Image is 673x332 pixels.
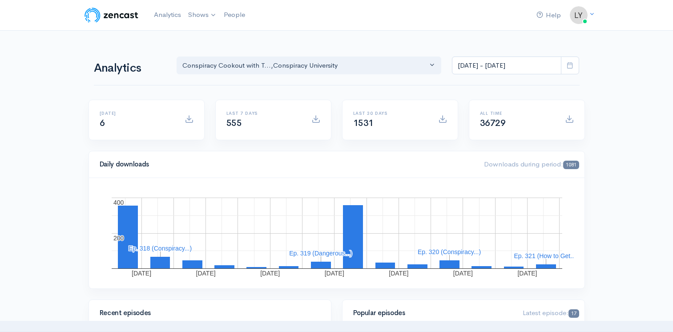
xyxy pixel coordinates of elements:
div: Conspiracy Cookout with T... , Conspiracy University [182,61,428,71]
a: People [220,5,249,24]
input: analytics date range selector [452,57,561,75]
h6: [DATE] [100,111,174,116]
img: ZenCast Logo [83,6,140,24]
a: Help [533,6,564,25]
span: 6 [100,117,105,129]
text: Ep. 318 (Conspiracy...) [128,245,191,252]
span: Latest episode: [523,308,579,317]
h4: Popular episodes [353,309,512,317]
text: Ep. 320 (Conspiracy...) [417,248,480,255]
span: Downloads during period: [484,160,579,168]
text: [DATE] [517,270,537,277]
h6: Last 7 days [226,111,301,116]
text: 200 [113,235,124,242]
span: 555 [226,117,242,129]
text: [DATE] [389,270,408,277]
text: [DATE] [453,270,472,277]
text: [DATE] [196,270,215,277]
a: Analytics [150,5,185,24]
h4: Recent episodes [100,309,315,317]
span: 36729 [480,117,506,129]
img: ... [570,6,588,24]
h6: All time [480,111,554,116]
span: 17 [568,309,579,318]
text: [DATE] [132,270,151,277]
text: Ep. 319 (Dangerous...) [289,250,352,257]
button: Conspiracy Cookout with T..., Conspiracy University [177,57,442,75]
text: [DATE] [324,270,344,277]
text: 400 [113,199,124,206]
h6: Last 30 days [353,111,427,116]
span: 1081 [563,161,579,169]
svg: A chart. [100,189,574,278]
h1: Analytics [94,62,166,75]
h4: Daily downloads [100,161,474,168]
text: Ep. 321 (How to Get...) [514,252,577,259]
text: [DATE] [260,270,280,277]
span: 1531 [353,117,374,129]
a: Shows [185,5,220,25]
